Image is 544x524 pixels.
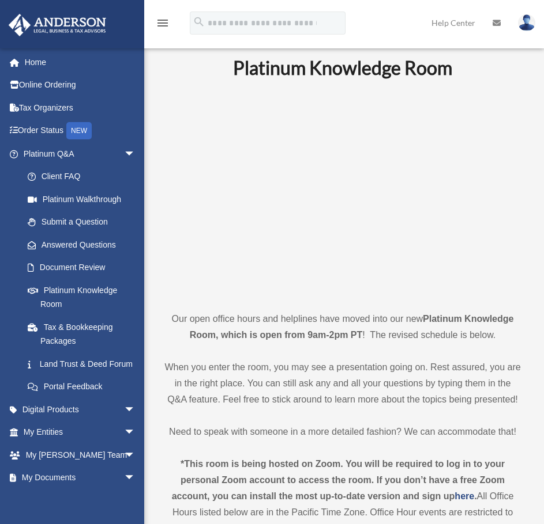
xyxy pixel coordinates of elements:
[8,421,153,444] a: My Entitiesarrow_drop_down
[16,165,153,188] a: Client FAQ
[124,443,147,467] span: arrow_drop_down
[8,119,153,143] a: Order StatusNEW
[8,466,153,489] a: My Documentsarrow_drop_down
[16,352,153,375] a: Land Trust & Deed Forum
[8,142,153,165] a: Platinum Q&Aarrow_drop_down
[190,314,514,340] strong: Platinum Knowledge Room, which is open from 9am-2pm PT
[16,188,153,211] a: Platinum Walkthrough
[518,14,535,31] img: User Pic
[170,95,516,290] iframe: 231110_Toby_KnowledgeRoom
[5,14,110,36] img: Anderson Advisors Platinum Portal
[172,459,505,501] strong: *This room is being hosted on Zoom. You will be required to log in to your personal Zoom account ...
[156,20,170,30] a: menu
[16,211,153,234] a: Submit a Question
[124,421,147,445] span: arrow_drop_down
[124,398,147,422] span: arrow_drop_down
[8,398,153,421] a: Digital Productsarrow_drop_down
[8,51,153,74] a: Home
[16,279,147,316] a: Platinum Knowledge Room
[193,16,205,28] i: search
[455,491,474,501] a: here
[474,491,477,501] strong: .
[16,256,153,279] a: Document Review
[156,16,170,30] i: menu
[124,142,147,166] span: arrow_drop_down
[16,233,153,256] a: Answered Questions
[164,311,521,343] p: Our open office hours and helplines have moved into our new ! The revised schedule is below.
[164,424,521,440] p: Need to speak with someone in a more detailed fashion? We can accommodate that!
[124,466,147,490] span: arrow_drop_down
[8,443,153,466] a: My [PERSON_NAME] Teamarrow_drop_down
[16,316,153,352] a: Tax & Bookkeeping Packages
[66,122,92,139] div: NEW
[164,359,521,408] p: When you enter the room, you may see a presentation going on. Rest assured, you are in the right ...
[8,74,153,97] a: Online Ordering
[8,96,153,119] a: Tax Organizers
[16,375,153,398] a: Portal Feedback
[233,56,452,79] b: Platinum Knowledge Room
